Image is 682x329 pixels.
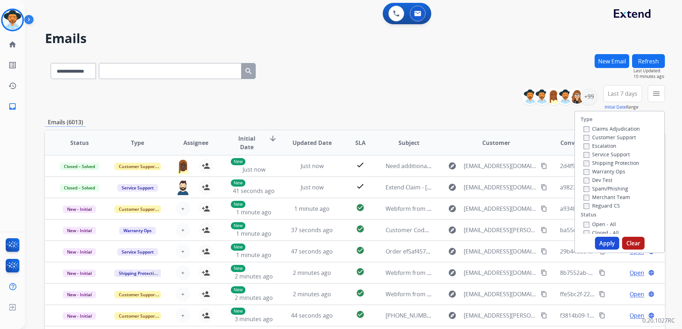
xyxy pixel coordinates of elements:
mat-icon: inbox [8,102,17,111]
mat-icon: explore [448,268,457,277]
span: SLA [355,139,366,147]
mat-icon: content_copy [541,163,547,169]
input: Spam/Phishing [584,186,589,192]
mat-icon: explore [448,162,457,170]
mat-icon: explore [448,204,457,213]
p: New [231,244,245,251]
span: Updated Date [292,139,332,147]
span: New - Initial [63,227,96,234]
label: Reguard CS [584,202,620,209]
span: [EMAIL_ADDRESS][DOMAIN_NAME] [464,183,537,192]
span: Service Support [117,184,158,192]
mat-icon: search [244,67,253,75]
label: Type [581,116,592,123]
span: Open [630,290,644,298]
span: 44 seconds ago [291,312,333,319]
span: Customer Code 0977006885 [386,226,461,234]
p: New [231,158,245,165]
label: Dev Test [584,177,612,183]
mat-icon: content_copy [541,227,547,233]
button: New Email [595,54,629,68]
span: Customer [482,139,510,147]
span: Subject [398,139,419,147]
span: 2d4f9fe8-d48f-4a2d-a403-bd9372a18ba6 [560,162,668,170]
mat-icon: content_copy [599,270,605,276]
mat-icon: check_circle [356,289,365,297]
span: Closed – Solved [60,184,99,192]
mat-icon: person_add [202,268,210,277]
mat-icon: list_alt [8,61,17,69]
mat-icon: language [648,312,655,319]
mat-icon: person_add [202,311,210,320]
label: Merchant Team [584,194,630,200]
span: ba55c633-d57f-47e5-9143-62ae5e25760b [560,226,669,234]
label: Escalation [584,142,616,149]
input: Claims Adjudication [584,126,589,132]
mat-icon: explore [448,290,457,298]
span: New - Initial [63,248,96,256]
p: New [231,201,245,208]
button: Last 7 days [603,85,642,102]
span: Closed – Solved [60,163,99,170]
span: + [181,290,184,298]
span: Just now [243,166,265,173]
span: + [181,268,184,277]
span: + [181,311,184,320]
span: Just now [301,162,324,170]
button: Apply [595,237,619,250]
span: [EMAIL_ADDRESS][PERSON_NAME][DOMAIN_NAME] [464,226,537,234]
span: 3 minutes ago [235,315,273,323]
mat-icon: person_add [202,247,210,256]
input: Service Support [584,152,589,158]
button: + [176,244,190,258]
mat-icon: person_add [202,204,210,213]
span: [EMAIL_ADDRESS][DOMAIN_NAME] [464,268,537,277]
p: Emails (6013) [45,118,86,127]
span: + [181,204,184,213]
input: Escalation [584,143,589,149]
mat-icon: person_add [202,290,210,298]
mat-icon: explore [448,247,457,256]
span: f3814b09-195c-446b-8b2b-68eafc496e60 [560,312,668,319]
label: Shipping Protection [584,160,639,166]
input: Closed - All [584,230,589,236]
label: Status [581,211,596,218]
span: Open [630,268,644,277]
span: [EMAIL_ADDRESS][DOMAIN_NAME] [464,247,537,256]
p: New [231,308,245,315]
span: Warranty Ops [119,227,156,234]
mat-icon: check [356,161,365,169]
p: New [231,286,245,293]
mat-icon: content_copy [541,205,547,212]
span: Webform from [EMAIL_ADDRESS][DOMAIN_NAME] on [DATE] [386,290,547,298]
span: Need additional information [386,162,462,170]
span: Extend Claim - [PERSON_NAME] - Claim ID: fb77ee6a-0576-47bc-8b3e-c54afebdcfca [386,183,605,191]
span: New - Initial [63,270,96,277]
span: a982700d-1e7e-4278-9779-3395ea5b835b [560,183,671,191]
label: Customer Support [584,134,636,141]
span: Order ef5af457-7185-46e5-9582-ce70229f8be2 [386,247,509,255]
button: Refresh [632,54,665,68]
span: 10 minutes ago [633,74,665,79]
label: Open - All [584,221,616,228]
span: Last 7 days [608,92,637,95]
span: 1 minute ago [236,230,271,237]
mat-icon: check_circle [356,246,365,255]
mat-icon: person_add [202,162,210,170]
span: 2 minutes ago [235,272,273,280]
mat-icon: history [8,82,17,90]
span: Customer Support [114,312,161,320]
mat-icon: explore [448,226,457,234]
span: 1 minute ago [236,251,271,259]
label: Claims Adjudication [584,125,640,132]
div: +99 [580,88,597,105]
button: Initial Date [605,104,626,110]
span: [PHONE_NUMBER] [386,312,435,319]
span: Range [605,104,638,110]
input: Warranty Ops [584,169,589,175]
span: New - Initial [63,312,96,320]
span: 37 seconds ago [291,226,333,234]
mat-icon: check [356,182,365,190]
button: Clear [622,237,645,250]
mat-icon: language [648,291,655,297]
